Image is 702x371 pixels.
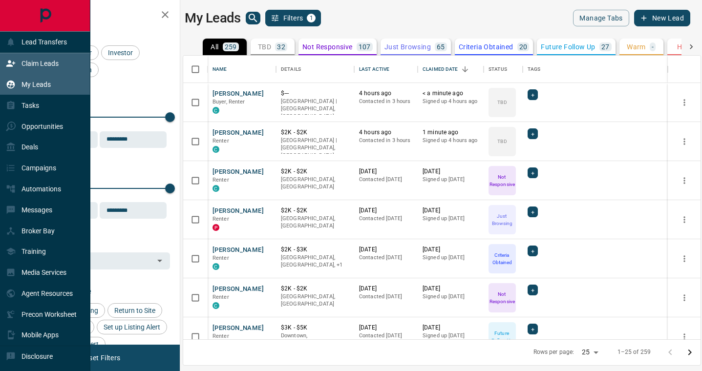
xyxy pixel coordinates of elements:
[213,224,219,231] div: property.ca
[213,128,264,138] button: [PERSON_NAME]
[423,246,479,254] p: [DATE]
[489,290,515,305] p: Not Responsive
[437,43,445,50] p: 65
[359,215,413,223] p: Contacted [DATE]
[677,95,692,110] button: more
[531,90,534,100] span: +
[677,134,692,149] button: more
[384,43,431,50] p: Just Browsing
[423,167,479,176] p: [DATE]
[531,324,534,334] span: +
[533,348,574,356] p: Rows per page:
[677,251,692,266] button: more
[531,168,534,178] span: +
[359,324,413,332] p: [DATE]
[484,56,523,83] div: Status
[281,137,349,160] p: [GEOGRAPHIC_DATA] | [GEOGRAPHIC_DATA], [GEOGRAPHIC_DATA]
[213,263,219,270] div: condos.ca
[528,324,538,334] div: +
[423,254,479,262] p: Signed up [DATE]
[677,173,692,188] button: more
[519,43,528,50] p: 20
[528,167,538,178] div: +
[528,128,538,139] div: +
[213,294,229,300] span: Renter
[523,56,668,83] div: Tags
[359,56,389,83] div: Last Active
[677,43,691,50] p: HOT
[31,10,170,21] h2: Filters
[308,15,315,21] span: 1
[359,98,413,105] p: Contacted in 3 hours
[211,43,218,50] p: All
[213,99,245,105] span: Buyer, Renter
[281,332,349,347] p: West End, Toronto
[213,185,219,192] div: condos.ca
[225,43,237,50] p: 259
[213,107,219,114] div: condos.ca
[359,285,413,293] p: [DATE]
[74,350,127,366] button: Reset Filters
[185,10,241,26] h1: My Leads
[423,332,479,340] p: Signed up [DATE]
[213,333,229,339] span: Renter
[528,206,538,217] div: +
[489,330,515,344] p: Future Follow Up
[531,129,534,139] span: +
[281,254,349,269] p: Toronto
[489,56,507,83] div: Status
[213,138,229,144] span: Renter
[354,56,418,83] div: Last Active
[531,207,534,217] span: +
[423,293,479,301] p: Signed up [DATE]
[677,212,692,227] button: more
[459,43,513,50] p: Criteria Obtained
[578,345,601,359] div: 25
[423,98,479,105] p: Signed up 4 hours ago
[97,320,167,334] div: Set up Listing Alert
[489,212,515,227] p: Just Browsing
[213,302,219,309] div: condos.ca
[359,43,371,50] p: 107
[213,216,229,222] span: Renter
[111,307,159,314] span: Return to Site
[677,290,692,305] button: more
[359,206,413,215] p: [DATE]
[489,173,515,188] p: Not Responsive
[627,43,646,50] p: Warm
[153,254,167,268] button: Open
[281,215,349,230] p: [GEOGRAPHIC_DATA], [GEOGRAPHIC_DATA]
[213,324,264,333] button: [PERSON_NAME]
[277,43,285,50] p: 32
[208,56,276,83] div: Name
[359,137,413,144] p: Contacted in 3 hours
[423,137,479,144] p: Signed up 4 hours ago
[213,167,264,177] button: [PERSON_NAME]
[246,12,260,24] button: search button
[281,56,301,83] div: Details
[418,56,484,83] div: Claimed Date
[677,330,692,344] button: more
[281,128,349,137] p: $2K - $2K
[359,293,413,301] p: Contacted [DATE]
[213,255,229,261] span: Renter
[652,43,654,50] p: -
[497,138,507,145] p: TBD
[107,303,162,318] div: Return to Site
[258,43,271,50] p: TBD
[281,167,349,176] p: $2K - $2K
[528,246,538,256] div: +
[281,89,349,98] p: $---
[423,324,479,332] p: [DATE]
[105,49,136,57] span: Investor
[528,285,538,295] div: +
[423,206,479,215] p: [DATE]
[634,10,690,26] button: New Lead
[359,128,413,137] p: 4 hours ago
[423,56,458,83] div: Claimed Date
[213,177,229,183] span: Renter
[423,128,479,137] p: 1 minute ago
[601,43,610,50] p: 27
[302,43,353,50] p: Not Responsive
[497,99,507,106] p: TBD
